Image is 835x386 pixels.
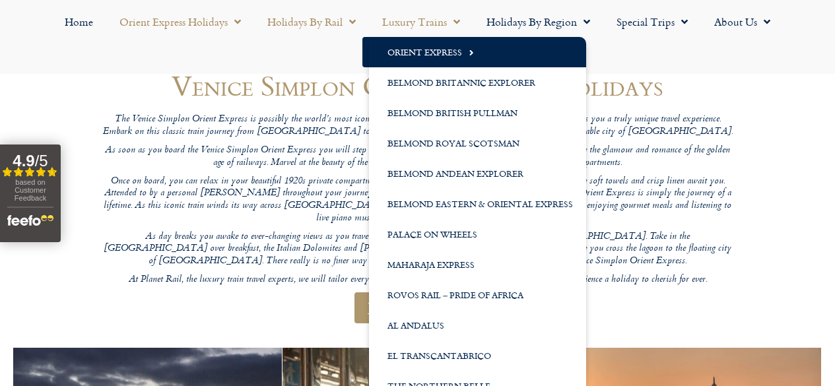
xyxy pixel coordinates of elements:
[7,7,828,67] nav: Menu
[369,7,473,37] a: Luxury Trains
[369,37,586,67] a: Orient Express
[369,67,586,98] a: Belmond Britannic Explorer
[369,249,586,280] a: Maharaja Express
[369,219,586,249] a: Palace on Wheels
[101,176,735,225] p: Once on board, you can relax in your beautiful 1920s private compartment, complete with wood-pane...
[101,145,735,169] p: As soon as you board the Venice Simplon Orient Express you will step back in time to a bygone era...
[106,7,254,37] a: Orient Express Holidays
[354,292,481,323] a: Enquire Now
[369,158,586,189] a: Belmond Andean Explorer
[603,7,701,37] a: Special Trips
[369,189,586,219] a: Belmond Eastern & Oriental Express
[701,7,784,37] a: About Us
[101,274,735,286] p: At Planet Rail, the luxury train travel experts, we will tailor every aspect of your trip from st...
[101,231,735,268] p: As day breaks you awake to ever-changing views as you travel through [GEOGRAPHIC_DATA] towards [G...
[254,7,369,37] a: Holidays by Rail
[369,128,586,158] a: Belmond Royal Scotsman
[369,340,586,371] a: El Transcantabrico
[369,310,586,340] a: Al Andalus
[369,98,586,128] a: Belmond British Pullman
[101,70,735,101] h1: Venice Simplon Orient Express Holidays
[362,37,473,67] a: Start your Journey
[369,280,586,310] a: Rovos Rail – Pride of Africa
[101,113,735,138] p: The Venice Simplon Orient Express is possibly the world’s most iconic luxury railway journey. Thi...
[473,7,603,37] a: Holidays by Region
[51,7,106,37] a: Home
